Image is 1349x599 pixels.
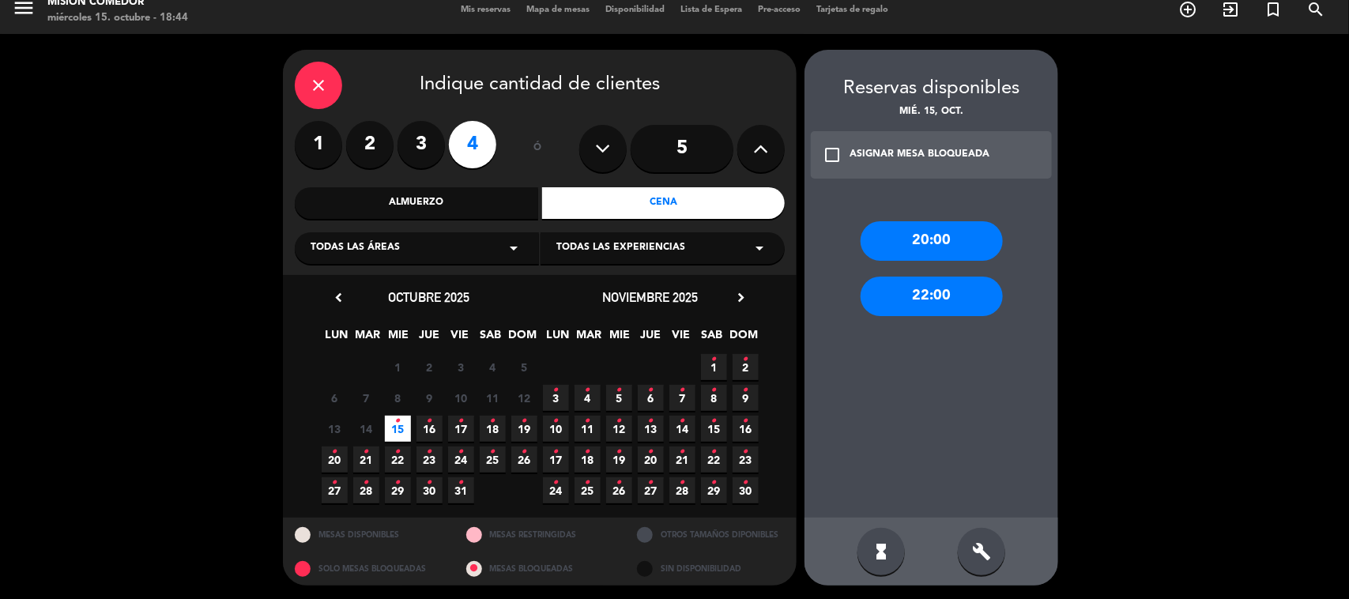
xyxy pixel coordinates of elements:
span: 8 [385,385,411,411]
i: • [585,409,590,434]
span: 17 [543,446,569,473]
span: SAB [699,326,725,352]
i: • [427,470,432,495]
i: • [648,378,654,403]
i: • [490,409,496,434]
span: JUE [638,326,664,352]
i: • [743,439,748,465]
i: • [553,439,559,465]
span: 8 [701,385,727,411]
span: 27 [322,477,348,503]
span: Pre-acceso [750,6,808,14]
span: 29 [385,477,411,503]
i: • [458,439,464,465]
i: • [680,470,685,495]
span: Mapa de mesas [518,6,597,14]
i: • [522,409,527,434]
i: chevron_right [733,289,749,306]
i: • [743,378,748,403]
span: 25 [480,446,506,473]
span: 10 [543,416,569,442]
i: • [395,470,401,495]
span: 24 [543,477,569,503]
span: 18 [575,446,601,473]
i: • [553,470,559,495]
span: LUN [545,326,571,352]
i: • [585,470,590,495]
span: 27 [638,477,664,503]
i: • [427,409,432,434]
span: DOM [509,326,535,352]
span: MAR [576,326,602,352]
i: hourglass_full [872,542,891,561]
i: chevron_left [330,289,347,306]
i: • [743,470,748,495]
div: MESAS DISPONIBLES [283,518,454,552]
span: 3 [448,354,474,380]
i: • [585,378,590,403]
span: VIE [669,326,695,352]
span: 14 [353,416,379,442]
span: 7 [669,385,695,411]
span: 18 [480,416,506,442]
label: 3 [398,121,445,168]
span: 21 [669,446,695,473]
div: MESAS RESTRINGIDAS [454,518,626,552]
span: 11 [575,416,601,442]
span: 22 [701,446,727,473]
div: ASIGNAR MESA BLOQUEADA [850,147,989,163]
span: 14 [669,416,695,442]
span: 26 [606,477,632,503]
i: • [616,439,622,465]
span: 20 [322,446,348,473]
i: • [648,409,654,434]
span: 23 [733,446,759,473]
span: 4 [480,354,506,380]
i: • [395,409,401,434]
span: 17 [448,416,474,442]
i: • [616,470,622,495]
div: 22:00 [861,277,1003,316]
span: 10 [448,385,474,411]
span: MIE [607,326,633,352]
span: 21 [353,446,379,473]
span: Tarjetas de regalo [808,6,896,14]
span: 15 [701,416,727,442]
i: • [364,470,369,495]
div: SOLO MESAS BLOQUEADAS [283,552,454,586]
i: • [616,409,622,434]
span: 13 [322,416,348,442]
i: • [427,439,432,465]
span: 2 [416,354,443,380]
span: LUN [324,326,350,352]
i: • [743,347,748,372]
span: 23 [416,446,443,473]
span: noviembre 2025 [603,289,699,305]
i: • [332,439,337,465]
i: • [395,439,401,465]
span: VIE [447,326,473,352]
span: Todas las áreas [311,240,400,256]
span: 30 [416,477,443,503]
div: MESAS BLOQUEADAS [454,552,626,586]
span: 6 [638,385,664,411]
i: • [711,409,717,434]
i: close [309,76,328,95]
i: build [972,542,991,561]
i: • [680,378,685,403]
span: 13 [638,416,664,442]
div: OTROS TAMAÑOS DIPONIBLES [625,518,797,552]
i: • [522,439,527,465]
span: MIE [386,326,412,352]
i: • [364,439,369,465]
i: • [490,439,496,465]
span: MAR [355,326,381,352]
i: • [711,470,717,495]
span: 28 [353,477,379,503]
i: • [711,439,717,465]
span: 22 [385,446,411,473]
span: 2 [733,354,759,380]
div: miércoles 15. octubre - 18:44 [47,10,188,26]
span: 16 [416,416,443,442]
i: • [648,470,654,495]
